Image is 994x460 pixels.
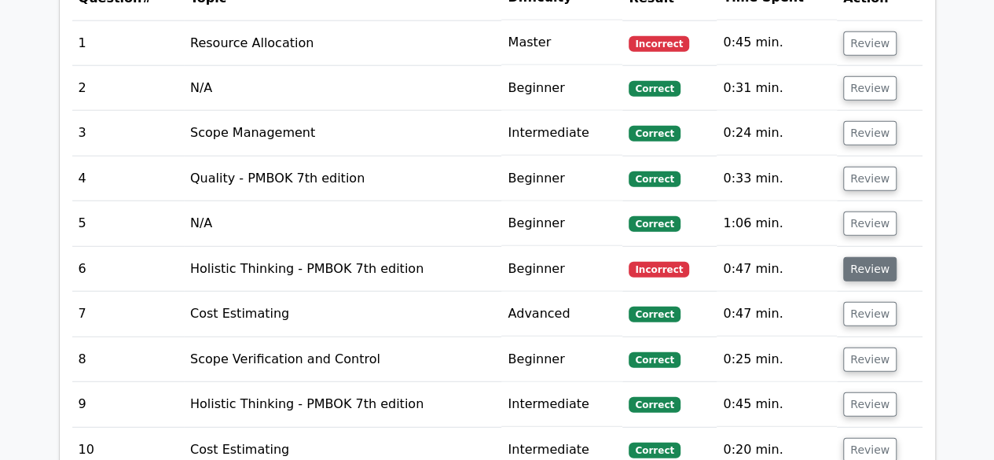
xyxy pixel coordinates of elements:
button: Review [843,31,897,56]
span: Correct [629,126,680,142]
span: Correct [629,216,680,232]
span: Correct [629,352,680,368]
td: 0:45 min. [717,382,837,427]
span: Correct [629,307,680,322]
span: Correct [629,443,680,458]
td: 0:24 min. [717,111,837,156]
td: Beginner [501,201,622,246]
span: Correct [629,397,680,413]
td: Holistic Thinking - PMBOK 7th edition [184,382,501,427]
button: Review [843,212,897,236]
td: 1 [72,20,184,65]
span: Incorrect [629,36,689,52]
td: Cost Estimating [184,292,501,337]
td: Holistic Thinking - PMBOK 7th edition [184,247,501,292]
td: 0:47 min. [717,247,837,292]
td: 0:25 min. [717,337,837,382]
td: N/A [184,201,501,246]
td: 0:45 min. [717,20,837,65]
button: Review [843,76,897,101]
td: 5 [72,201,184,246]
td: 3 [72,111,184,156]
td: Beginner [501,156,622,201]
td: 2 [72,66,184,111]
td: 8 [72,337,184,382]
td: Quality - PMBOK 7th edition [184,156,501,201]
button: Review [843,392,897,417]
td: 0:47 min. [717,292,837,337]
td: Intermediate [501,382,622,427]
td: Beginner [501,247,622,292]
td: 4 [72,156,184,201]
td: Scope Verification and Control [184,337,501,382]
td: 0:33 min. [717,156,837,201]
td: Intermediate [501,111,622,156]
span: Incorrect [629,262,689,278]
td: 9 [72,382,184,427]
span: Correct [629,171,680,187]
button: Review [843,302,897,326]
td: Resource Allocation [184,20,501,65]
span: Correct [629,81,680,97]
td: Beginner [501,66,622,111]
button: Review [843,167,897,191]
td: 1:06 min. [717,201,837,246]
td: Scope Management [184,111,501,156]
td: Master [501,20,622,65]
td: 0:31 min. [717,66,837,111]
td: N/A [184,66,501,111]
td: Advanced [501,292,622,337]
td: 7 [72,292,184,337]
button: Review [843,257,897,282]
td: 6 [72,247,184,292]
button: Review [843,348,897,372]
button: Review [843,121,897,145]
td: Beginner [501,337,622,382]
